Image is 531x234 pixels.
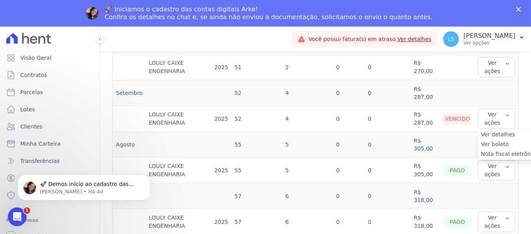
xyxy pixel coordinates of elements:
a: Contratos [3,67,96,83]
td: 4 [282,80,333,106]
p: [PERSON_NAME] [463,32,515,40]
td: 0 [365,80,410,106]
td: R$ 270,00 [411,54,440,80]
span: Transferências [20,157,60,165]
span: 🚀 Demos início ao cadastro das Contas Digitais Arke! Iniciamos a abertura para clientes do modelo... [34,23,134,192]
a: Crédito [3,170,96,186]
span: Contratos [20,71,47,79]
img: Profile image for Adriane [86,7,98,20]
td: R$ 287,00 [411,106,440,132]
td: 0 [333,132,365,157]
span: Você possui fatura(s) em atraso. [308,35,431,43]
div: Pago [443,216,472,228]
iframe: Intercom notifications mensagem [6,158,162,213]
td: 2025 [211,157,232,184]
button: Ver ações [478,212,515,232]
td: 52 [232,106,282,132]
td: R$ 318,00 [411,184,440,209]
td: 0 [333,106,365,132]
td: 0 [365,184,410,209]
td: 57 [232,184,282,209]
span: Lotes [20,105,35,113]
div: Plataformas [6,216,93,225]
td: 6 [282,184,333,209]
td: LOULY CAIXE ENGENHARIA [146,106,211,132]
td: 0 [333,54,365,80]
td: 5 [282,132,333,157]
td: 0 [365,132,410,157]
a: Parcelas [3,84,96,100]
td: R$ 305,00 [411,132,440,157]
td: LOULY CAIXE ENGENHARIA [146,54,211,80]
div: 🚀 Iniciamos o cadastro das contas digitais Arke! Confira os detalhes no chat e, se ainda não envi... [105,5,433,21]
td: 55 [232,157,282,184]
a: Visão Geral [3,50,96,66]
td: 51 [232,54,282,80]
td: LOULY CAIXE ENGENHARIA [146,157,211,184]
td: 5 [282,157,333,184]
span: Minha Carteira [20,140,61,148]
td: 0 [365,54,410,80]
span: Parcelas [20,88,43,96]
td: 52 [232,80,282,106]
td: 0 [333,80,365,106]
div: Vencido [443,113,472,125]
p: Message from Adriane, sent Há 4d [34,30,135,37]
div: Pago [443,165,472,176]
span: Clientes [20,123,42,130]
button: Ver ações [478,109,515,129]
a: Transferências [3,153,96,169]
a: Lotes [3,102,96,117]
a: Negativação [3,188,96,203]
td: 0 [333,184,365,209]
td: 4 [282,106,333,132]
td: 2025 [211,54,232,80]
a: Ver detalhes [397,36,432,42]
td: 2025 [211,106,232,132]
iframe: Intercom live chat [8,207,27,226]
td: R$ 287,00 [411,80,440,106]
a: Clientes [3,119,96,134]
a: Minha Carteira [3,136,96,152]
div: Fechar [516,7,524,12]
span: Visão Geral [20,54,52,62]
td: 55 [232,132,282,157]
td: R$ 305,00 [411,157,440,184]
td: Agosto [113,132,146,157]
td: 2 [282,54,333,80]
span: LS [448,36,454,42]
button: LS [PERSON_NAME] Ver opções [437,28,531,50]
span: 1 [24,207,30,214]
td: 0 [365,157,410,184]
p: Ver opções [463,40,515,46]
td: 0 [333,157,365,184]
button: Ver ações [478,57,515,77]
td: Setembro [113,80,146,106]
button: Ver ações [478,160,515,180]
td: 0 [365,106,410,132]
